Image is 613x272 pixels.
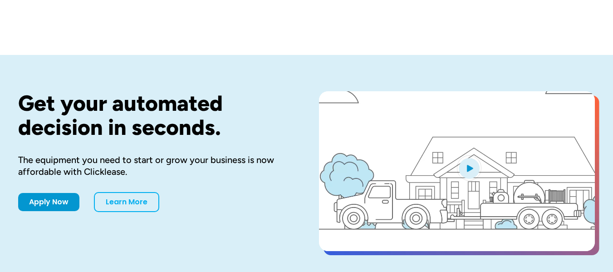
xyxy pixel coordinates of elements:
a: Apply Now [18,193,79,211]
img: Blue play button logo on a light blue circular background [457,155,481,181]
a: open lightbox [319,91,595,251]
a: Learn More [94,192,159,212]
h1: Get your automated decision in seconds. [18,91,290,139]
div: The equipment you need to start or grow your business is now affordable with Clicklease. [18,154,290,178]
